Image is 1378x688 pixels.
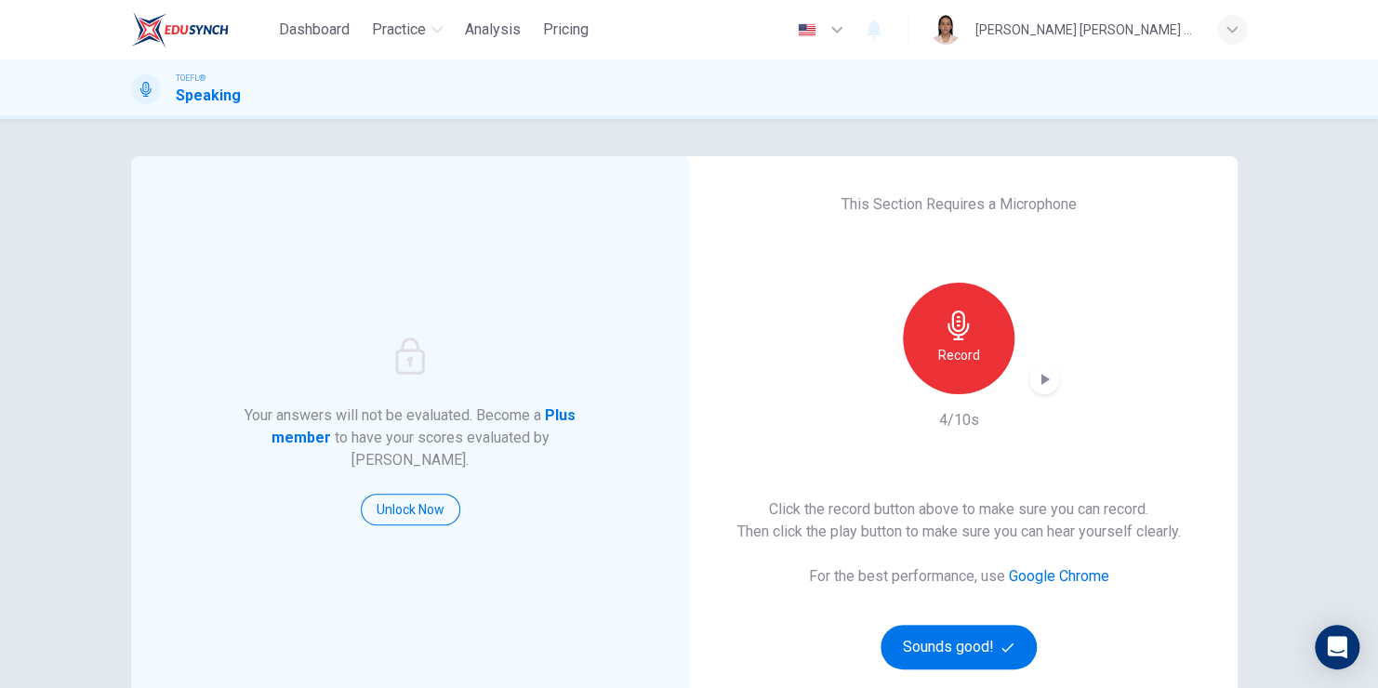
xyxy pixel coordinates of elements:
div: [PERSON_NAME] [PERSON_NAME] [PERSON_NAME] [975,19,1195,41]
span: Analysis [465,19,521,41]
button: Pricing [536,13,596,46]
span: Pricing [543,19,589,41]
span: Practice [372,19,426,41]
img: EduSynch logo [131,11,229,48]
button: Analysis [457,13,528,46]
h6: Your answers will not be evaluated. Become a to have your scores evaluated by [PERSON_NAME]. [243,404,578,471]
h6: Record [938,344,980,366]
button: Sounds good! [881,625,1037,669]
h6: Click the record button above to make sure you can record. Then click the play button to make sur... [737,498,1181,543]
a: Google Chrome [1009,567,1109,585]
span: TOEFL® [176,72,205,85]
button: Unlock Now [361,494,460,525]
button: Dashboard [272,13,357,46]
img: Profile picture [931,15,961,45]
h6: This Section Requires a Microphone [841,193,1077,216]
button: Record [903,283,1014,394]
h6: For the best performance, use [809,565,1109,588]
h6: 4/10s [939,409,979,431]
a: EduSynch logo [131,11,272,48]
span: Dashboard [279,19,350,41]
button: Practice [364,13,450,46]
img: en [795,23,818,37]
h1: Speaking [176,85,241,107]
div: Open Intercom Messenger [1315,625,1359,669]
